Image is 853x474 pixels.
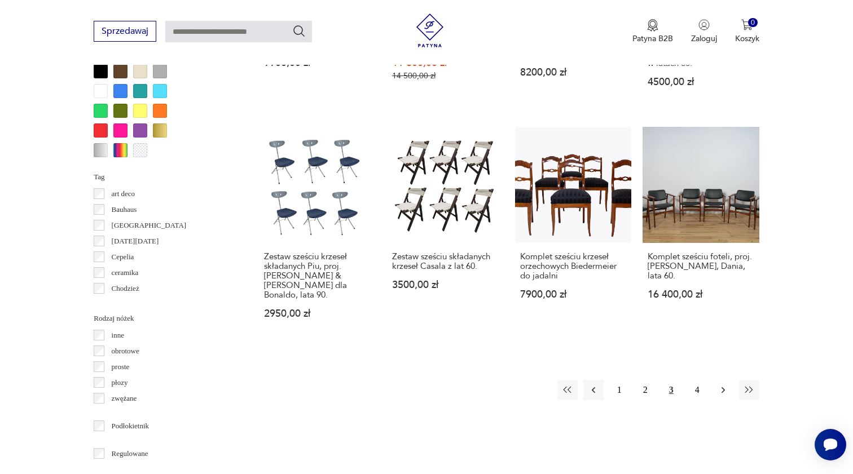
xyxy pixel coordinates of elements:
[392,58,499,68] p: 11 600,00 zł
[112,219,187,232] p: [GEOGRAPHIC_DATA]
[112,392,137,405] p: zwężane
[94,312,232,325] p: Rodzaj nóżek
[735,33,759,44] p: Koszyk
[112,267,139,279] p: ceramika
[687,380,707,400] button: 4
[748,18,758,28] div: 0
[94,171,232,183] p: Tag
[112,282,139,295] p: Chodzież
[520,68,627,77] p: 8200,00 zł
[520,290,627,299] p: 7900,00 zł
[112,298,139,311] p: Ćmielów
[632,19,673,44] a: Ikona medaluPatyna B2B
[691,19,717,44] button: Zaloguj
[264,58,371,68] p: 9900,00 zł
[112,448,148,460] p: Regulowane
[259,127,376,341] a: Zestaw sześciu krzeseł składanych Piu, proj. Chiaramonte & Marin dla Bonaldo, lata 90.Zestaw sześ...
[520,252,627,281] h3: Komplet sześciu krzeseł orzechowych Biedermeier do jadalni
[515,127,632,341] a: Komplet sześciu krzeseł orzechowych Biedermeier do jadalniKomplet sześciu krzeseł orzechowych Bie...
[387,127,504,341] a: Zestaw sześciu składanych krzeseł Casala z lat 60.Zestaw sześciu składanych krzeseł Casala z lat ...
[112,188,135,200] p: art deco
[815,429,846,460] iframe: Smartsupp widget button
[661,380,681,400] button: 3
[292,24,306,38] button: Szukaj
[647,19,658,32] img: Ikona medalu
[112,235,159,247] p: [DATE][DATE]
[609,380,630,400] button: 1
[735,19,759,44] button: 0Koszyk
[698,19,710,30] img: Ikonka użytkownika
[264,309,371,318] p: 2950,00 zł
[94,21,156,42] button: Sprzedawaj
[648,77,754,87] p: 4500,00 zł
[741,19,753,30] img: Ikona koszyka
[264,252,371,300] h3: Zestaw sześciu krzeseł składanych Piu, proj. [PERSON_NAME] & [PERSON_NAME] dla Bonaldo, lata 90.
[112,376,128,389] p: płozy
[632,33,673,44] p: Patyna B2B
[648,20,754,68] h3: Zestaw sześciu krzeseł Cosinus proj. [PERSON_NAME], wyprodukowane przez KFF w latach 80.
[112,361,130,373] p: proste
[413,14,447,47] img: Patyna - sklep z meblami i dekoracjami vintage
[112,251,134,263] p: Cepelia
[392,252,499,271] h3: Zestaw sześciu składanych krzeseł Casala z lat 60.
[632,19,673,44] button: Patyna B2B
[392,280,499,290] p: 3500,00 zł
[94,28,156,36] a: Sprzedawaj
[112,420,149,432] p: Podłokietnik
[691,33,717,44] p: Zaloguj
[648,252,754,281] h3: Komplet sześciu foteli, proj. [PERSON_NAME], Dania, lata 60.
[112,345,139,357] p: obrotowe
[112,329,124,342] p: inne
[643,127,759,341] a: Komplet sześciu foteli, proj. A. Vodder, Dania, lata 60.Komplet sześciu foteli, proj. [PERSON_NAM...
[635,380,656,400] button: 2
[112,203,137,216] p: Bauhaus
[648,290,754,299] p: 16 400,00 zł
[392,71,499,81] p: 14 500,00 zł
